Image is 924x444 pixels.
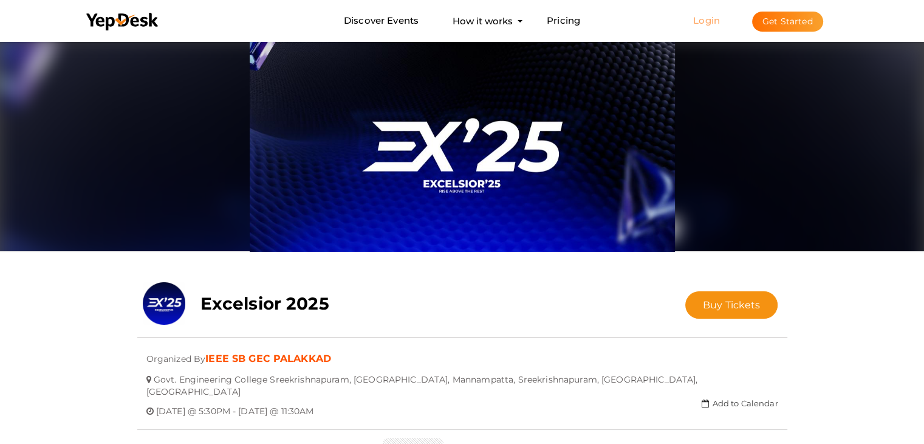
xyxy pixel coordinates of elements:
[702,398,778,408] a: Add to Calendar
[703,299,761,311] span: Buy Tickets
[156,397,314,417] span: [DATE] @ 5:30PM - [DATE] @ 11:30AM
[685,291,778,319] button: Buy Tickets
[250,39,675,252] img: 1EKFXICO_normal.png
[143,282,185,325] img: IIZWXVCU_small.png
[205,353,331,364] a: IEEE SB GEC PALAKKAD
[547,10,580,32] a: Pricing
[693,15,720,26] a: Login
[146,344,206,364] span: Organized By
[146,365,698,397] span: Govt. Engineering College Sreekrishnapuram, [GEOGRAPHIC_DATA], Mannampatta, Sreekrishnapuram, [GE...
[449,10,516,32] button: How it works
[752,12,823,32] button: Get Started
[200,293,329,314] b: Excelsior 2025
[344,10,419,32] a: Discover Events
